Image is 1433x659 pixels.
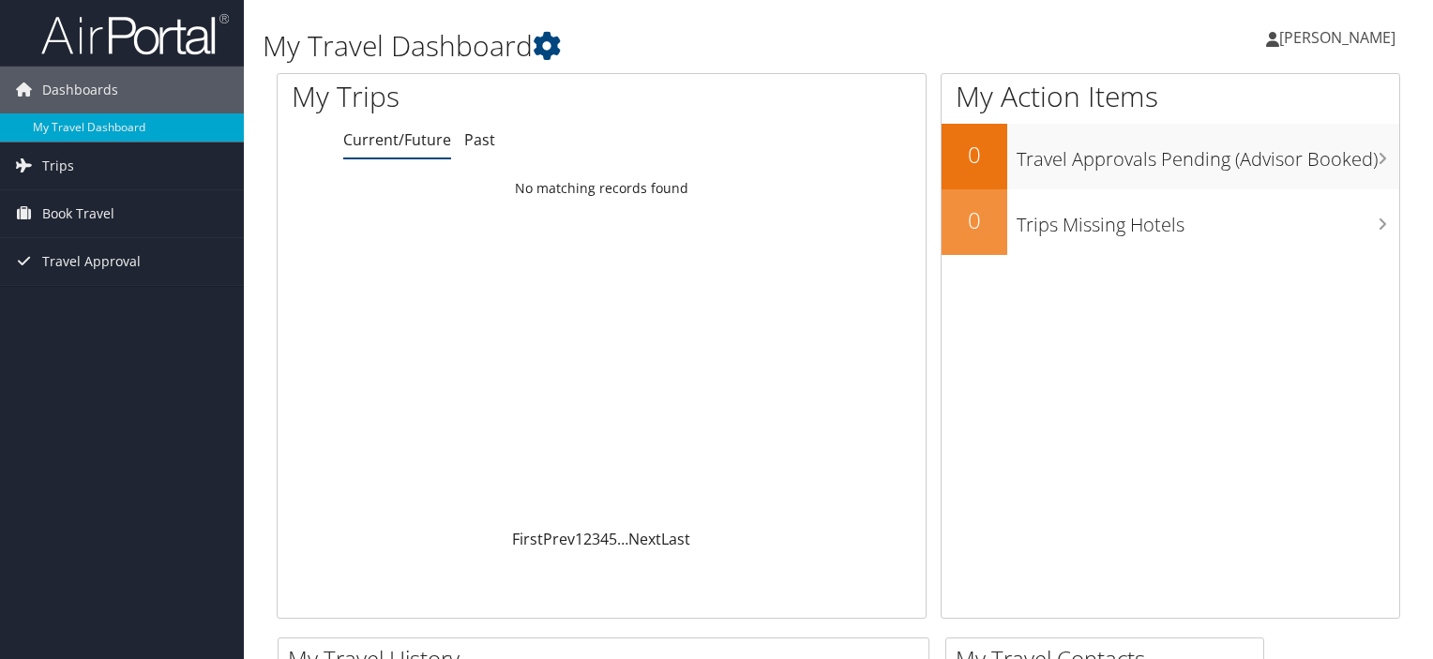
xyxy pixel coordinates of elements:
img: airportal-logo.png [41,12,229,56]
h2: 0 [942,139,1007,171]
span: Dashboards [42,67,118,113]
a: 1 [575,529,583,549]
span: [PERSON_NAME] [1279,27,1395,48]
h2: 0 [942,204,1007,236]
h3: Travel Approvals Pending (Advisor Booked) [1017,137,1399,172]
h1: My Action Items [942,77,1399,116]
a: 0Trips Missing Hotels [942,189,1399,255]
h1: My Trips [292,77,641,116]
td: No matching records found [278,172,926,205]
h3: Trips Missing Hotels [1017,202,1399,238]
span: Trips [42,142,74,189]
a: 0Travel Approvals Pending (Advisor Booked) [942,124,1399,189]
a: First [512,529,543,549]
span: Book Travel [42,190,114,237]
a: 5 [609,529,617,549]
a: Prev [543,529,575,549]
span: … [617,529,628,549]
a: 3 [592,529,600,549]
span: Travel Approval [42,238,141,285]
a: Last [661,529,690,549]
a: 2 [583,529,592,549]
a: Next [628,529,661,549]
a: Current/Future [343,129,451,150]
a: Past [464,129,495,150]
a: 4 [600,529,609,549]
h1: My Travel Dashboard [263,26,1031,66]
a: [PERSON_NAME] [1266,9,1414,66]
